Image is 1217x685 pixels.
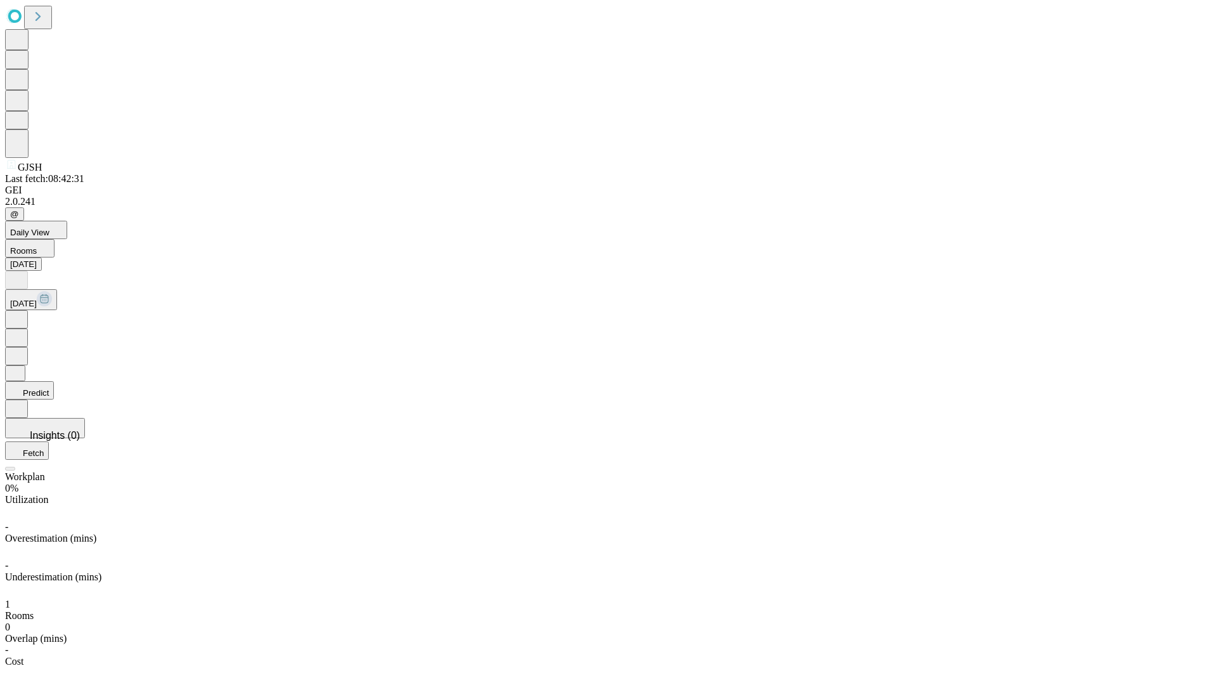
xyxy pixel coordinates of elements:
[5,571,101,582] span: Underestimation (mins)
[30,430,80,441] span: Insights (0)
[5,185,1212,196] div: GEI
[5,610,34,621] span: Rooms
[5,494,48,505] span: Utilization
[10,209,19,219] span: @
[10,299,37,308] span: [DATE]
[10,246,37,256] span: Rooms
[5,483,18,493] span: 0%
[5,289,57,310] button: [DATE]
[10,228,49,237] span: Daily View
[5,418,85,438] button: Insights (0)
[5,521,8,532] span: -
[5,239,55,258] button: Rooms
[5,656,23,667] span: Cost
[5,258,42,271] button: [DATE]
[5,441,49,460] button: Fetch
[5,196,1212,207] div: 2.0.241
[5,207,24,221] button: @
[5,533,96,544] span: Overestimation (mins)
[5,381,54,400] button: Predict
[5,471,45,482] span: Workplan
[5,173,84,184] span: Last fetch: 08:42:31
[5,221,67,239] button: Daily View
[5,599,10,610] span: 1
[18,162,42,173] span: GJSH
[5,622,10,632] span: 0
[5,560,8,571] span: -
[5,644,8,655] span: -
[5,633,67,644] span: Overlap (mins)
